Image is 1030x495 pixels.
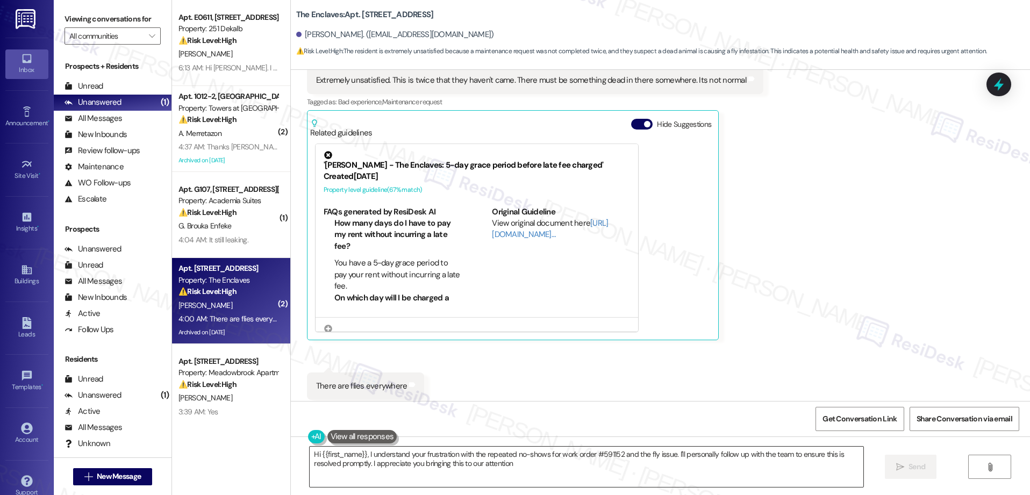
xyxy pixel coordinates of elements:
div: Property: 251 Dekalb [178,23,278,34]
a: Buildings [5,261,48,290]
div: '[PERSON_NAME] - The Enclaves: 5-day grace period before late fee charged' [324,151,630,171]
div: '[PERSON_NAME] - The Enclaves: Clubhouse gym open during business hours, [GEOGRAPHIC_DATA] open 2... [324,325,630,356]
button: Get Conversation Link [816,407,904,431]
div: [PERSON_NAME]. ([EMAIL_ADDRESS][DOMAIN_NAME]) [296,29,494,40]
input: All communities [69,27,144,45]
span: A. Merretazon [178,128,221,138]
a: Leads [5,314,48,343]
div: Active [65,308,101,319]
label: Viewing conversations for [65,11,161,27]
div: Related guidelines [310,119,373,139]
textarea: Hi {{first_name}}, I understand your frustration with the repeated no-shows for work order #59115... [310,447,863,487]
div: Unread [65,81,103,92]
div: View original document here [492,218,630,241]
span: • [39,170,40,178]
span: Get Conversation Link [822,413,897,425]
li: You have a 5-day grace period to pay your rent without incurring a late fee. [334,257,462,292]
div: Prospects + Residents [54,61,171,72]
strong: ⚠️ Risk Level: High [178,286,237,296]
span: [PERSON_NAME] [178,393,232,403]
img: ResiDesk Logo [16,9,38,29]
span: • [48,118,49,125]
div: There are flies everywhere [316,381,407,392]
li: On which day will I be charged a late fee if I haven't paid my rent? [334,292,462,315]
div: Property: Meadowbrook Apartments [178,367,278,378]
div: Apt. [STREET_ADDRESS] [178,263,278,274]
div: WO Follow-ups [65,177,131,189]
div: 4:37 AM: Thanks [PERSON_NAME]. The micro-wave is great. However, the technician did not hook my s... [178,142,907,152]
div: Follow Ups [65,324,114,335]
a: Account [5,419,48,448]
div: Escalate [65,193,106,205]
a: Inbox [5,49,48,78]
b: The Enclaves: Apt. [STREET_ADDRESS] [296,9,434,20]
div: 4:04 AM: It still leaking. [178,235,248,245]
span: : The resident is extremely unsatisfied because a maintenance request was not completed twice, an... [296,46,987,57]
button: Share Conversation via email [910,407,1019,431]
div: 6:13 AM: Hi [PERSON_NAME]. I don't believe any work was done on the shelf underneath the bathroom... [178,63,605,73]
div: New Inbounds [65,292,127,303]
div: Apt. [STREET_ADDRESS] [178,356,278,367]
strong: ⚠️ Risk Level: High [178,35,237,45]
a: Site Visit • [5,155,48,184]
strong: ⚠️ Risk Level: High [296,47,342,55]
div: All Messages [65,422,122,433]
a: Templates • [5,367,48,396]
div: Unread [65,260,103,271]
div: Review follow-ups [65,145,140,156]
span: Send [909,461,925,472]
div: Extremely unsatisfied. This is twice that they haven't came. There must be something dead in ther... [316,75,746,86]
div: Apt. E0611, [STREET_ADDRESS] [178,12,278,23]
div: Unanswered [65,97,121,108]
div: Property: Towers at [GEOGRAPHIC_DATA] [178,103,278,114]
span: New Message [97,471,141,482]
li: How many days do I have to pay my rent without incurring a late fee? [334,218,462,252]
div: (1) [158,94,171,111]
div: Unanswered [65,390,121,401]
div: Property: The Enclaves [178,275,278,286]
div: Residents [54,354,171,365]
span: Maintenance request [382,97,442,106]
button: New Message [73,468,153,485]
strong: ⚠️ Risk Level: High [178,207,237,217]
div: All Messages [65,276,122,287]
span: G. Brouka Enfeke [178,221,231,231]
span: [PERSON_NAME] [178,49,232,59]
b: FAQs generated by ResiDesk AI [324,206,435,217]
span: • [37,223,39,231]
strong: ⚠️ Risk Level: High [178,379,237,389]
i:  [896,463,904,471]
div: Apt. G107, [STREET_ADDRESS][PERSON_NAME] [178,184,278,195]
div: 3:39 AM: Yes [178,407,218,417]
button: Send [885,455,937,479]
div: New Inbounds [65,129,127,140]
div: Archived on [DATE] [177,154,279,167]
div: Maintenance [65,161,124,173]
div: (1) [158,387,171,404]
div: Archived on [DATE] [177,326,279,339]
b: Original Guideline [492,206,555,217]
span: • [41,382,43,389]
label: Hide Suggestions [657,119,711,130]
div: Unknown [65,438,110,449]
div: Property level guideline ( 67 % match) [324,184,630,196]
span: Bad experience , [338,97,382,106]
div: Created [DATE] [324,171,630,182]
div: Apt. 1012-2, [GEOGRAPHIC_DATA] [178,91,278,102]
i:  [84,472,92,481]
span: [PERSON_NAME] [178,300,232,310]
i:  [986,463,994,471]
span: Share Conversation via email [917,413,1012,425]
i:  [149,32,155,40]
div: Unanswered [65,243,121,255]
a: [URL][DOMAIN_NAME]… [492,218,608,240]
div: Property: Academia Suites [178,195,278,206]
div: Prospects [54,224,171,235]
div: Unread [65,374,103,385]
a: Insights • [5,208,48,237]
div: All Messages [65,113,122,124]
div: Tagged as: [307,400,425,415]
div: Active [65,406,101,417]
div: Tagged as: [307,94,763,110]
strong: ⚠️ Risk Level: High [178,114,237,124]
